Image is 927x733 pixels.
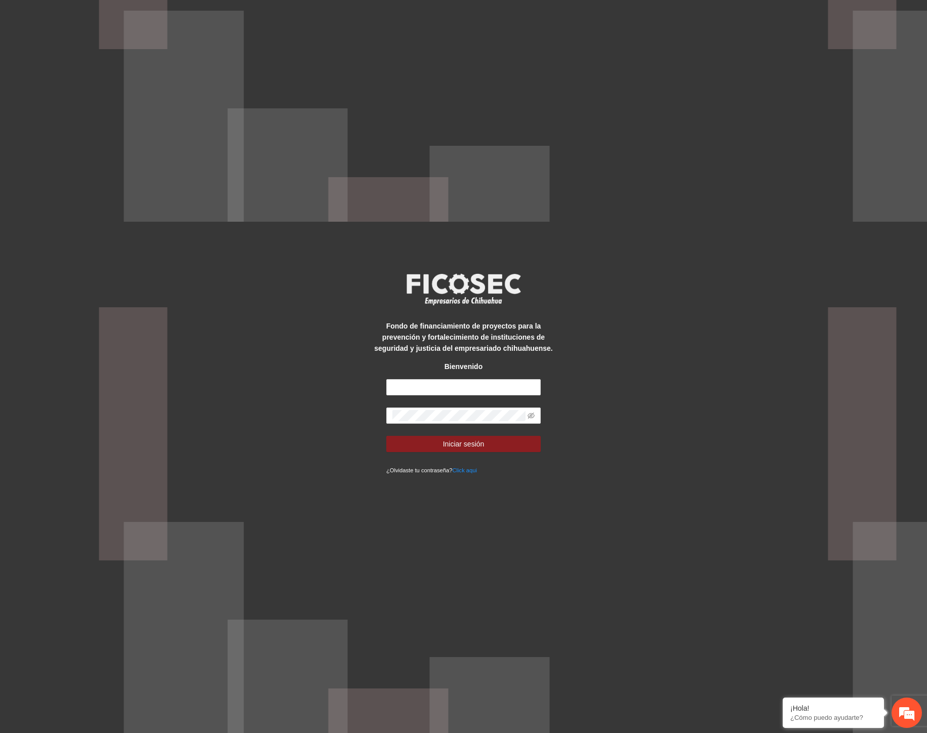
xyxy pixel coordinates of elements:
[790,714,876,721] p: ¿Cómo puedo ayudarte?
[528,412,535,419] span: eye-invisible
[453,467,477,473] a: Click aqui
[386,467,477,473] small: ¿Olvidaste tu contraseña?
[400,270,527,308] img: logo
[386,436,541,452] button: Iniciar sesión
[790,704,876,712] div: ¡Hola!
[443,438,485,450] span: Iniciar sesión
[374,322,552,352] strong: Fondo de financiamiento de proyectos para la prevención y fortalecimiento de instituciones de seg...
[445,362,482,371] strong: Bienvenido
